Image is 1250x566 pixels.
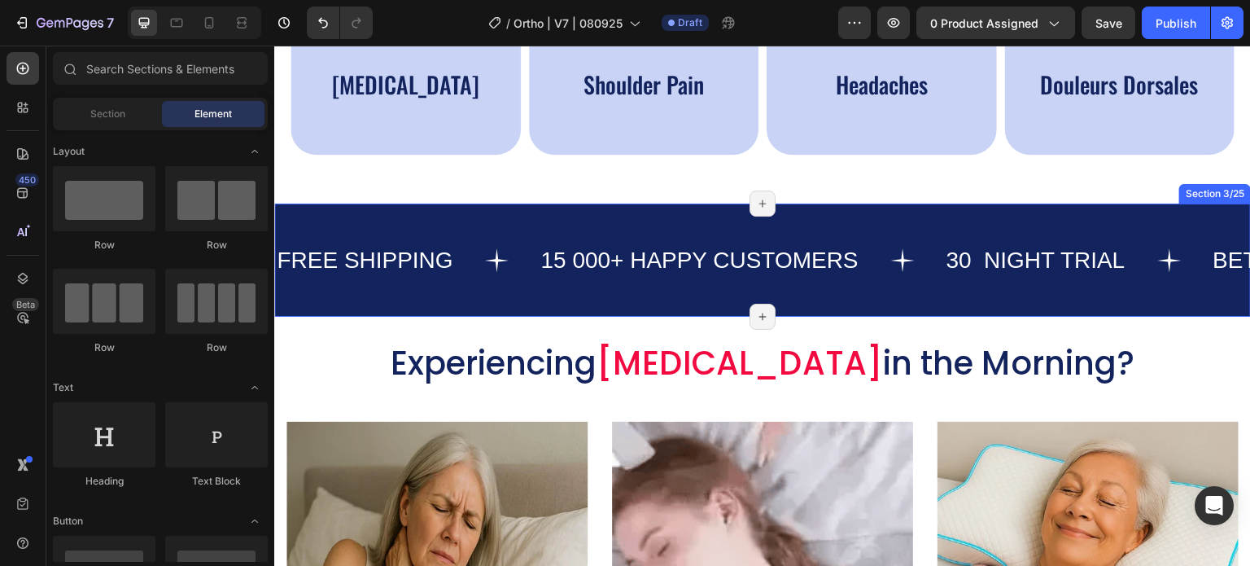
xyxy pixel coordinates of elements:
div: Open Intercom Messenger [1195,486,1234,525]
div: Heading [53,474,155,489]
div: Beta [12,298,39,311]
span: Ortho | V7 | 080925 [514,15,623,32]
span: [MEDICAL_DATA] [322,295,610,340]
div: Row [165,340,268,355]
span: Draft [678,15,702,30]
div: Section 3/25 [908,141,973,156]
span: Button [53,514,83,529]
input: Search Sections & Elements [53,52,268,85]
div: Row [53,340,155,355]
div: 450 [15,173,39,186]
button: 0 product assigned [916,7,1075,39]
button: Save [1082,7,1135,39]
div: Publish [1156,15,1196,32]
button: Publish [1142,7,1210,39]
span: / [506,15,510,32]
span: Text [53,380,73,395]
span: Element [194,107,232,121]
p: 30 NIGHT TRIAL [672,200,851,229]
span: Toggle open [242,508,268,534]
span: Section [90,107,125,121]
p: 7 [107,13,114,33]
span: Layout [53,144,85,159]
span: 0 product assigned [930,15,1038,32]
h2: Experiencing in the Morning? [12,296,964,340]
div: Row [165,238,268,252]
div: Undo/Redo [307,7,373,39]
div: Text Block [165,474,268,489]
span: Toggle open [242,375,268,401]
button: 7 [7,7,121,39]
div: Row [53,238,155,252]
iframe: Design area [274,46,1250,566]
span: Toggle open [242,138,268,165]
span: Save [1095,16,1122,30]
